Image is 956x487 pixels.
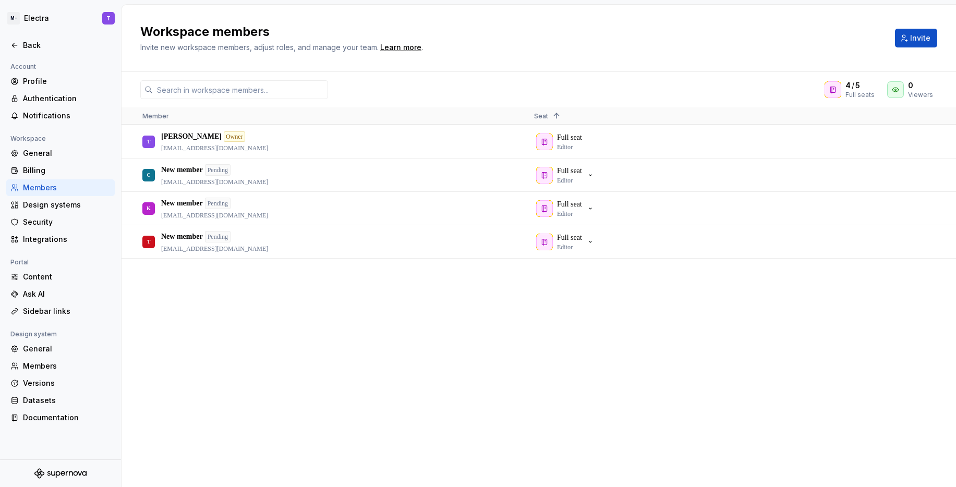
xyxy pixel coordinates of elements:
[205,231,231,242] div: Pending
[6,328,61,340] div: Design system
[534,165,599,186] button: Full seatEditor
[6,358,115,374] a: Members
[106,14,111,22] div: T
[161,211,268,220] p: [EMAIL_ADDRESS][DOMAIN_NAME]
[23,378,111,388] div: Versions
[7,12,20,25] div: M-
[6,231,115,248] a: Integrations
[534,112,548,120] span: Seat
[161,232,203,242] p: New member
[6,179,115,196] a: Members
[142,112,169,120] span: Member
[161,144,268,152] p: [EMAIL_ADDRESS][DOMAIN_NAME]
[161,245,268,253] p: [EMAIL_ADDRESS][DOMAIN_NAME]
[161,165,203,175] p: New member
[557,210,573,218] p: Editor
[557,233,582,243] p: Full seat
[6,107,115,124] a: Notifications
[23,289,111,299] div: Ask AI
[23,412,111,423] div: Documentation
[845,80,851,91] span: 4
[557,199,582,210] p: Full seat
[557,176,573,185] p: Editor
[379,44,423,52] span: .
[147,198,151,218] div: K
[6,409,115,426] a: Documentation
[24,13,49,23] div: Electra
[845,80,875,91] div: /
[147,165,150,185] div: C
[6,60,40,73] div: Account
[6,303,115,320] a: Sidebar links
[161,131,222,142] p: [PERSON_NAME]
[2,7,119,30] button: M-ElectraT
[23,344,111,354] div: General
[23,361,111,371] div: Members
[910,33,930,43] span: Invite
[845,91,875,99] div: Full seats
[205,198,231,209] div: Pending
[147,232,151,252] div: T
[23,234,111,245] div: Integrations
[557,166,582,176] p: Full seat
[6,392,115,409] a: Datasets
[908,91,933,99] div: Viewers
[6,90,115,107] a: Authentication
[205,164,231,176] div: Pending
[23,200,111,210] div: Design systems
[23,76,111,87] div: Profile
[23,272,111,282] div: Content
[147,131,151,152] div: T
[6,256,33,269] div: Portal
[6,162,115,179] a: Billing
[224,131,245,142] div: Owner
[6,73,115,90] a: Profile
[895,29,937,47] button: Invite
[6,269,115,285] a: Content
[380,42,421,53] a: Learn more
[140,23,882,40] h2: Workspace members
[6,340,115,357] a: General
[6,197,115,213] a: Design systems
[6,132,50,145] div: Workspace
[23,111,111,121] div: Notifications
[534,198,599,219] button: Full seatEditor
[161,178,268,186] p: [EMAIL_ADDRESS][DOMAIN_NAME]
[6,286,115,302] a: Ask AI
[23,165,111,176] div: Billing
[6,37,115,54] a: Back
[161,198,203,209] p: New member
[23,306,111,316] div: Sidebar links
[23,217,111,227] div: Security
[534,232,599,252] button: Full seatEditor
[23,148,111,159] div: General
[6,145,115,162] a: General
[34,468,87,479] svg: Supernova Logo
[23,93,111,104] div: Authentication
[140,43,379,52] span: Invite new workspace members, adjust roles, and manage your team.
[23,40,111,51] div: Back
[908,80,913,91] span: 0
[23,395,111,406] div: Datasets
[23,182,111,193] div: Members
[153,80,328,99] input: Search in workspace members...
[6,214,115,230] a: Security
[557,243,573,251] p: Editor
[855,80,860,91] span: 5
[6,375,115,392] a: Versions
